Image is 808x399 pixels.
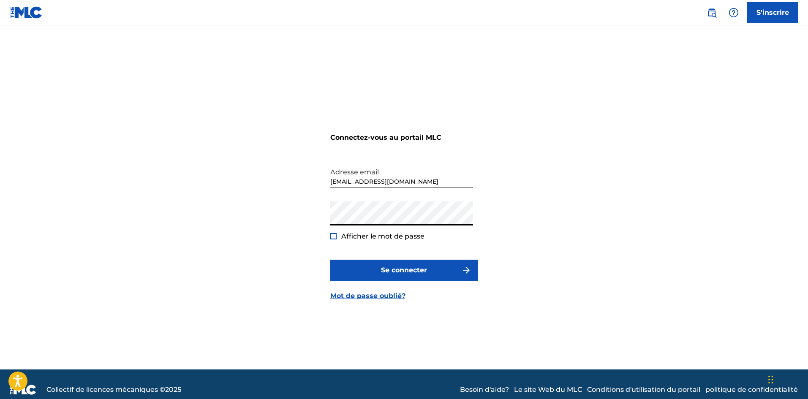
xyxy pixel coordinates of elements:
[165,385,181,394] font: 2025
[514,385,582,395] a: Le site Web du MLC
[461,265,471,275] img: f7272a7cc735f4ea7f67.svg
[766,358,808,399] div: Widget de chat
[10,6,43,19] img: Logo du MLC
[729,8,739,18] img: aide
[705,385,798,394] font: politique de confidentialité
[707,8,717,18] img: recherche
[514,385,582,394] font: Le site Web du MLC
[330,291,405,301] a: Mot de passe oublié?
[703,4,720,21] a: Recherche publique
[587,385,700,395] a: Conditions d'utilisation du portail
[705,385,798,395] a: politique de confidentialité
[747,2,798,23] a: S'inscrire
[725,4,742,21] div: Aide
[46,385,165,394] font: Collectif de licences mécaniques ©
[766,358,808,399] iframe: Widget de discussion
[460,385,509,395] a: Besoin d'aide?
[768,367,773,392] div: Glisser
[460,385,509,394] font: Besoin d'aide?
[587,385,700,394] font: Conditions d'utilisation du portail
[330,292,405,300] font: Mot de passe oublié?
[330,133,441,141] font: Connectez-vous au portail MLC
[10,385,36,395] img: logo
[381,266,427,274] font: Se connecter
[330,260,478,281] button: Se connecter
[341,232,424,240] font: Afficher le mot de passe
[756,8,789,16] font: S'inscrire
